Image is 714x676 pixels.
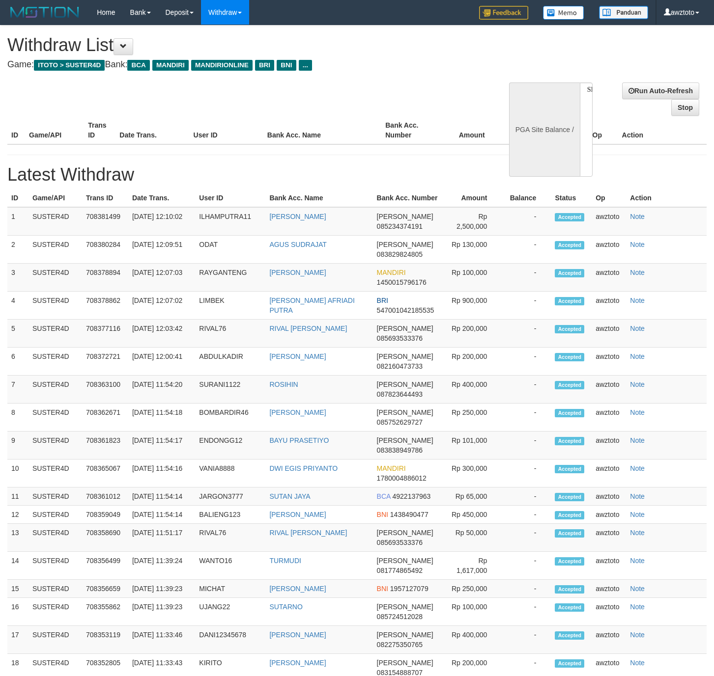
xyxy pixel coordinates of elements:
[555,381,584,389] span: Accepted
[195,236,265,264] td: ODAT
[269,631,326,639] a: [PERSON_NAME]
[592,460,626,487] td: awztoto
[128,376,195,404] td: [DATE] 11:54:20
[29,320,82,348] td: SUSTER4D
[128,264,195,292] td: [DATE] 12:07:03
[630,631,645,639] a: Note
[592,404,626,432] td: awztoto
[25,116,84,144] th: Game/API
[502,404,551,432] td: -
[128,292,195,320] td: [DATE] 12:07:02
[82,580,128,598] td: 708356659
[589,116,618,144] th: Op
[128,626,195,654] td: [DATE] 11:33:46
[444,626,502,654] td: Rp 400,000
[377,362,423,370] span: 082160473733
[191,60,253,71] span: MANDIRIONLINE
[377,492,391,500] span: BCA
[592,264,626,292] td: awztoto
[29,432,82,460] td: SUSTER4D
[82,524,128,552] td: 708358690
[555,557,584,566] span: Accepted
[555,511,584,519] span: Accepted
[630,297,645,304] a: Note
[128,236,195,264] td: [DATE] 12:09:51
[377,297,388,304] span: BRI
[29,404,82,432] td: SUSTER4D
[622,82,699,99] a: Run Auto-Refresh
[82,236,128,264] td: 708380284
[195,264,265,292] td: RAYGANTENG
[195,460,265,487] td: VANIA8888
[630,585,645,593] a: Note
[444,432,502,460] td: Rp 101,000
[555,353,584,361] span: Accepted
[195,598,265,626] td: UJANG22
[7,189,29,207] th: ID
[7,552,29,580] td: 14
[377,539,423,546] span: 085693533376
[502,432,551,460] td: -
[195,207,265,236] td: ILHAMPUTRA11
[592,207,626,236] td: awztoto
[555,529,584,538] span: Accepted
[377,585,388,593] span: BNI
[377,250,423,258] span: 083829824805
[630,241,645,248] a: Note
[592,487,626,506] td: awztoto
[82,189,128,207] th: Trans ID
[82,292,128,320] td: 708378862
[630,352,645,360] a: Note
[592,524,626,552] td: awztoto
[630,492,645,500] a: Note
[128,487,195,506] td: [DATE] 11:54:14
[592,552,626,580] td: awztoto
[592,320,626,348] td: awztoto
[444,598,502,626] td: Rp 100,000
[269,436,329,444] a: BAYU PRASETIYO
[7,292,29,320] td: 4
[440,116,499,144] th: Amount
[502,487,551,506] td: -
[128,598,195,626] td: [DATE] 11:39:23
[29,626,82,654] td: SUSTER4D
[555,659,584,668] span: Accepted
[592,189,626,207] th: Op
[128,552,195,580] td: [DATE] 11:39:24
[444,506,502,524] td: Rp 450,000
[34,60,105,71] span: ITOTO > SUSTER4D
[377,380,433,388] span: [PERSON_NAME]
[377,641,423,649] span: 082275350765
[128,348,195,376] td: [DATE] 12:00:41
[444,487,502,506] td: Rp 65,000
[555,437,584,445] span: Accepted
[630,269,645,276] a: Note
[195,580,265,598] td: MICHAT
[377,269,406,276] span: MANDIRI
[269,297,354,314] a: [PERSON_NAME] AFRIADI PUTRA
[444,524,502,552] td: Rp 50,000
[82,376,128,404] td: 708363100
[502,189,551,207] th: Balance
[195,348,265,376] td: ABDULKADIR
[592,626,626,654] td: awztoto
[377,324,433,332] span: [PERSON_NAME]
[269,529,347,537] a: RIVAL [PERSON_NAME]
[29,460,82,487] td: SUSTER4D
[82,506,128,524] td: 708359049
[444,580,502,598] td: Rp 250,000
[630,511,645,518] a: Note
[630,324,645,332] a: Note
[502,207,551,236] td: -
[82,264,128,292] td: 708378894
[592,292,626,320] td: awztoto
[29,189,82,207] th: Game/API
[29,580,82,598] td: SUSTER4D
[630,603,645,611] a: Note
[82,460,128,487] td: 708365067
[630,213,645,220] a: Note
[592,598,626,626] td: awztoto
[128,404,195,432] td: [DATE] 11:54:18
[128,207,195,236] td: [DATE] 12:10:02
[84,116,115,144] th: Trans ID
